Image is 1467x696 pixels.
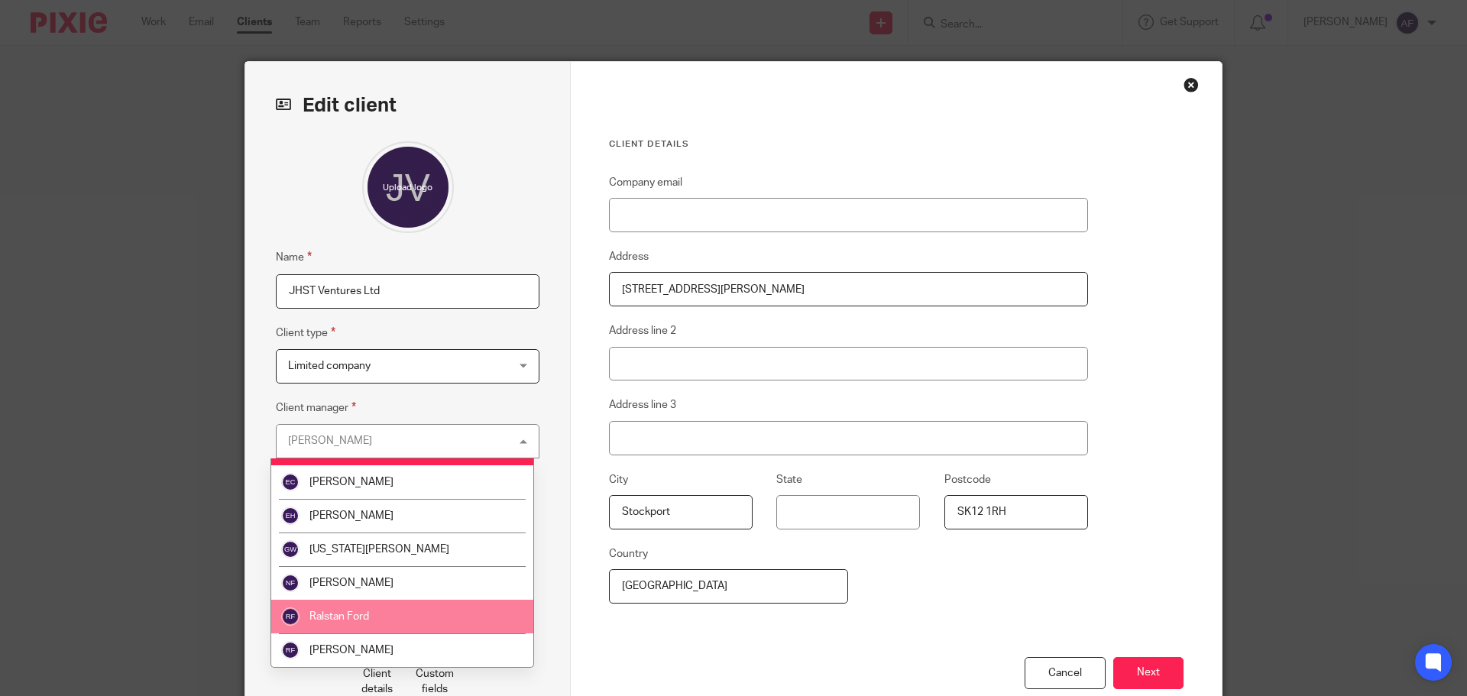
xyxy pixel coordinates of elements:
img: svg%3E [281,473,300,491]
label: Client manager [276,399,356,416]
label: Postcode [944,472,991,487]
label: Country [609,546,648,562]
label: Address line 3 [609,397,676,413]
button: Next [1113,657,1184,690]
img: svg%3E [281,607,300,626]
label: Client type [276,324,335,342]
img: svg%3E [281,641,300,659]
label: City [609,472,628,487]
h3: Client details [609,138,1088,151]
label: Address [609,249,649,264]
div: Cancel [1025,657,1106,690]
div: [PERSON_NAME] [288,435,372,446]
h2: Edit client [276,92,539,118]
span: [PERSON_NAME] [309,645,393,656]
img: svg%3E [281,574,300,592]
span: Limited company [288,361,371,371]
label: Name [276,248,312,266]
img: svg%3E [281,540,300,558]
label: Company email [609,175,682,190]
span: [PERSON_NAME] [309,578,393,588]
img: svg%3E [281,507,300,525]
label: State [776,472,802,487]
span: [PERSON_NAME] [309,510,393,521]
span: Ralstan Ford [309,611,369,622]
span: [US_STATE][PERSON_NAME] [309,544,449,555]
div: Close this dialog window [1184,77,1199,92]
label: Address line 2 [609,323,676,338]
span: [PERSON_NAME] [309,477,393,487]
